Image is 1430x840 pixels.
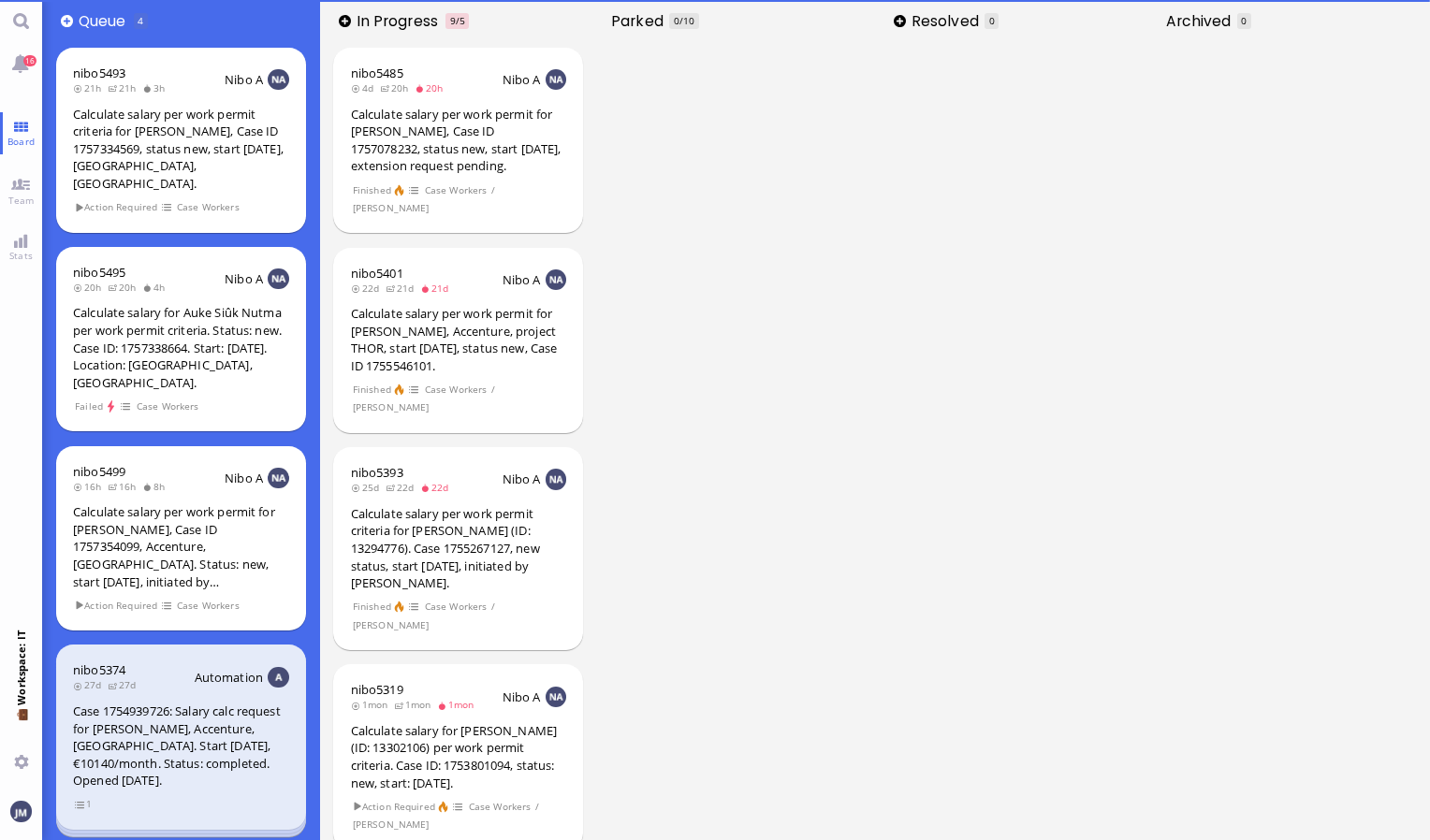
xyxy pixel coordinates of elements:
a: nibo5485 [351,65,403,81]
div: Calculate salary per work permit for [PERSON_NAME], Accenture, project THOR, start [DATE], status... [351,305,567,374]
a: nibo5401 [351,265,403,282]
button: Add [339,15,351,27]
img: NA [546,69,566,90]
img: NA [268,468,288,488]
span: [PERSON_NAME] [352,200,430,216]
button: Add [61,15,73,27]
span: Nibo A [503,688,541,705]
span: / [490,382,496,398]
span: / [490,182,496,198]
span: 22d [386,481,420,494]
span: Parked [611,10,669,32]
span: 21d [420,282,455,295]
span: 22d [420,481,455,494]
span: Finished [352,382,391,398]
span: 0 [1241,14,1247,27]
span: 20h [108,281,142,294]
div: Calculate salary for [PERSON_NAME] (ID: 13302106) per work permit criteria. Case ID: 1753801094, ... [351,722,567,791]
span: / [490,599,496,615]
span: Case Workers [424,182,488,198]
span: 20h [380,81,415,94]
span: 16h [108,480,142,493]
span: 1mon [351,698,394,711]
span: Case Workers [176,598,240,614]
span: 20h [73,281,108,294]
span: 27d [73,678,108,691]
span: view 1 items [74,796,93,812]
button: Add [894,15,906,27]
span: 9 [450,14,456,27]
div: Calculate salary per work permit criteria for [PERSON_NAME] (ID: 13294776). Case 1755267127, new ... [351,505,567,592]
a: nibo5493 [73,65,125,81]
span: Case Workers [468,799,532,815]
span: Board [3,135,39,148]
span: [PERSON_NAME] [352,617,430,633]
span: Stats [5,249,37,262]
span: 💼 Workspace: IT [14,705,28,747]
span: Case Workers [424,599,488,615]
span: 4 [138,14,143,27]
img: NA [546,269,566,290]
span: Finished [352,599,391,615]
span: Case Workers [176,199,240,215]
span: Case Workers [424,382,488,398]
div: Calculate salary per work permit for [PERSON_NAME], Case ID 1757078232, status new, start [DATE],... [351,106,567,175]
div: Calculate salary for Auke Siûk Nutma per work permit criteria. Status: new. Case ID: 1757338664. ... [73,304,289,391]
span: Nibo A [503,471,541,487]
a: nibo5374 [73,661,125,678]
span: 4d [351,81,380,94]
span: Case Workers [136,398,199,414]
span: Action Required [74,598,158,614]
img: NA [268,69,288,90]
a: nibo5499 [73,463,125,480]
span: Archived [1166,10,1237,32]
span: [PERSON_NAME] [352,399,430,415]
span: Failed [74,398,103,414]
span: 20h [415,81,449,94]
img: Aut [268,667,288,688]
span: [PERSON_NAME] [352,817,430,833]
span: nibo5393 [351,464,403,481]
img: NA [546,469,566,489]
span: Nibo A [225,71,263,88]
span: 21h [108,81,142,94]
div: Calculate salary per work permit for [PERSON_NAME], Case ID 1757354099, Accenture, [GEOGRAPHIC_DA... [73,503,289,590]
span: Team [4,194,39,207]
span: 1mon [437,698,480,711]
span: 1mon [394,698,437,711]
span: 8h [142,480,171,493]
span: 3h [142,81,171,94]
span: 0 [989,14,995,27]
span: 21d [386,282,420,295]
a: nibo5319 [351,681,403,698]
span: Nibo A [225,270,263,287]
span: nibo5495 [73,264,125,281]
img: NA [268,268,288,289]
span: 4h [142,281,171,294]
span: 21h [73,81,108,94]
span: /10 [679,14,694,27]
span: In progress [357,10,445,32]
span: /5 [456,14,465,27]
span: / [534,799,540,815]
span: Nibo A [503,71,541,88]
span: 27d [108,678,142,691]
div: Calculate salary per work permit criteria for [PERSON_NAME], Case ID 1757334569, status new, star... [73,106,289,193]
img: NA [546,687,566,707]
span: Queue [79,10,132,32]
span: 16h [73,480,108,493]
span: 16 [23,55,36,66]
span: Finished [352,182,391,198]
span: 25d [351,481,386,494]
span: Action Required [74,199,158,215]
span: Automation [195,669,263,686]
span: Resolved [912,10,985,32]
span: Nibo A [503,271,541,288]
span: 0 [674,14,679,27]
